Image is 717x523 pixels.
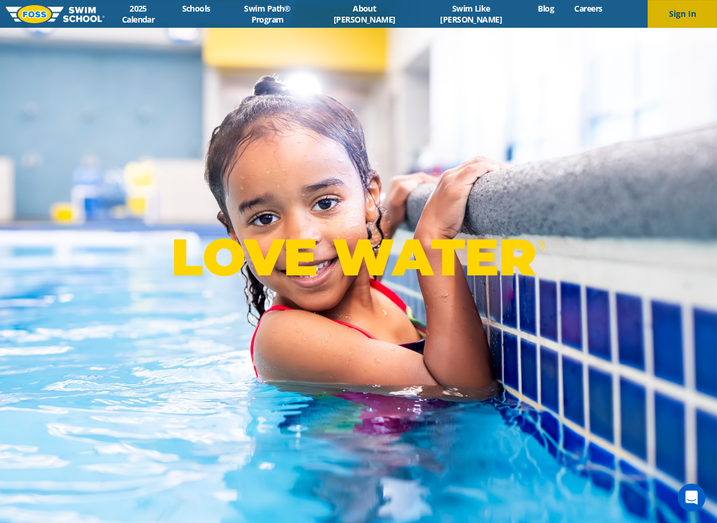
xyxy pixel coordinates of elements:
a: Careers [564,3,612,14]
a: Blog [528,3,564,14]
p: LOVE WATER [171,226,545,288]
a: Swim Like [PERSON_NAME] [414,3,527,25]
a: 2025 Calendar [105,3,172,25]
sup: ® [536,238,545,252]
img: FOSS Swim School Logo [6,5,105,23]
a: Schools [172,3,220,14]
a: About [PERSON_NAME] [315,3,414,25]
div: Open Intercom Messenger [678,484,705,511]
a: Swim Path® Program [220,3,315,25]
